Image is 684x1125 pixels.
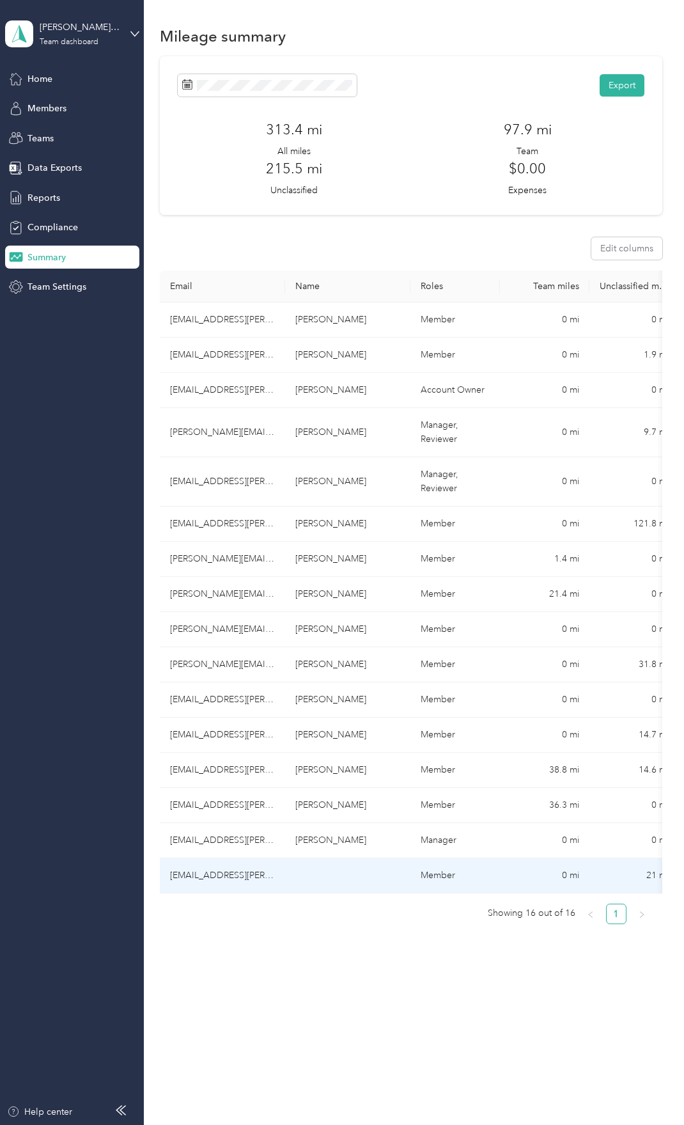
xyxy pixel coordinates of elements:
td: paulf@rundle-spence.com [160,682,285,718]
td: 14.7 mi [589,718,679,753]
td: 21 mi [589,858,679,893]
td: 36.3 mi [500,788,589,823]
td: 0 mi [589,788,679,823]
td: John Wienke [285,647,410,682]
td: 0 mi [589,823,679,858]
td: hollym@rundle-spence.com [160,753,285,788]
td: 0 mi [500,303,589,338]
td: 9.7 mi [589,408,679,457]
td: Member [410,612,500,647]
td: Member [410,507,500,542]
button: left [580,904,601,924]
td: 0 mi [589,303,679,338]
td: ericw@rundle-spence.com [160,577,285,612]
button: Edit columns [591,237,662,260]
td: Member [410,338,500,373]
td: Tom Bruce [285,303,410,338]
td: Manager [410,823,500,858]
td: 1.9 mi [589,338,679,373]
td: 14.6 mi [589,753,679,788]
td: Member [410,753,500,788]
td: nathand@rundle-spence.com [160,858,285,893]
td: Mike Jelacic [285,507,410,542]
td: 0 mi [589,373,679,408]
td: Member [410,682,500,718]
iframe: Everlance-gr Chat Button Frame [612,1053,684,1125]
th: Roles [410,271,500,303]
span: Reports [27,191,60,205]
td: johnw@rundle-spence.com [160,647,285,682]
td: 0 mi [589,612,679,647]
td: mikej@rundle-spence.com [160,718,285,753]
td: 0 mi [589,682,679,718]
span: left [587,911,595,918]
td: David Spence [285,373,410,408]
td: Andy Jelinski [285,408,410,457]
button: Export [600,74,644,97]
span: Team Settings [27,280,86,294]
td: Rory Balistreri [285,612,410,647]
th: Name [285,271,410,303]
td: 0 mi [500,612,589,647]
td: Member [410,647,500,682]
h3: 97.9 mi [504,119,552,140]
h3: 313.4 mi [266,119,322,140]
td: 0 mi [500,457,589,507]
div: [PERSON_NAME] Co. [40,20,120,34]
td: Ryan Stocker [285,788,410,823]
li: Next Page [632,904,652,924]
td: Bob Betz [285,542,410,577]
td: mikem@rundle-spence.com [160,338,285,373]
td: Member [410,577,500,612]
td: 1.4 mi [500,542,589,577]
td: dank@rundle-spence.com [160,457,285,507]
td: Dan Krecklow [285,457,410,507]
h1: Mileage summary [160,29,286,43]
p: Team [517,145,538,158]
td: Manager, Reviewer [410,457,500,507]
td: Member [410,788,500,823]
td: Mike Mccarthey [285,338,410,373]
span: Teams [27,132,54,145]
td: 0 mi [500,408,589,457]
td: 0 mi [500,718,589,753]
td: andyj@rundle-spence.com [160,408,285,457]
td: 21.4 mi [500,577,589,612]
td: Eric Wheeler [285,577,410,612]
td: tbruce@rundle-spence.com [160,303,285,338]
button: Help center [7,1105,72,1119]
p: All miles [277,145,311,158]
td: Member [410,858,500,893]
div: Team dashboard [40,38,98,46]
span: Showing 16 out of 16 [488,904,575,923]
td: Holly Marasch [285,753,410,788]
td: 0 mi [500,338,589,373]
td: 0 mi [500,507,589,542]
a: 1 [607,904,626,924]
span: Summary [27,251,66,264]
td: 0 mi [500,682,589,718]
td: Member [410,542,500,577]
th: Email [160,271,285,303]
td: dspence@rundle-spence.com [160,373,285,408]
th: Unclassified miles [589,271,679,303]
td: Mike Jens [285,718,410,753]
p: Unclassified [270,184,318,197]
td: 0 mi [500,858,589,893]
td: 38.8 mi [500,753,589,788]
td: 0 mi [500,373,589,408]
td: 0 mi [589,457,679,507]
span: Home [27,72,52,86]
h3: $0.00 [509,158,546,179]
span: Compliance [27,221,78,234]
td: rstocker@rundle-spence.com [160,788,285,823]
td: Account Owner [410,373,500,408]
td: 0 mi [500,647,589,682]
td: mjel@rundle-spence.com [160,507,285,542]
td: Manager, Reviewer [410,408,500,457]
h3: 215.5 mi [266,158,322,179]
td: bobb@rundle-spence.com [160,542,285,577]
li: Previous Page [580,904,601,924]
span: Members [27,102,66,115]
